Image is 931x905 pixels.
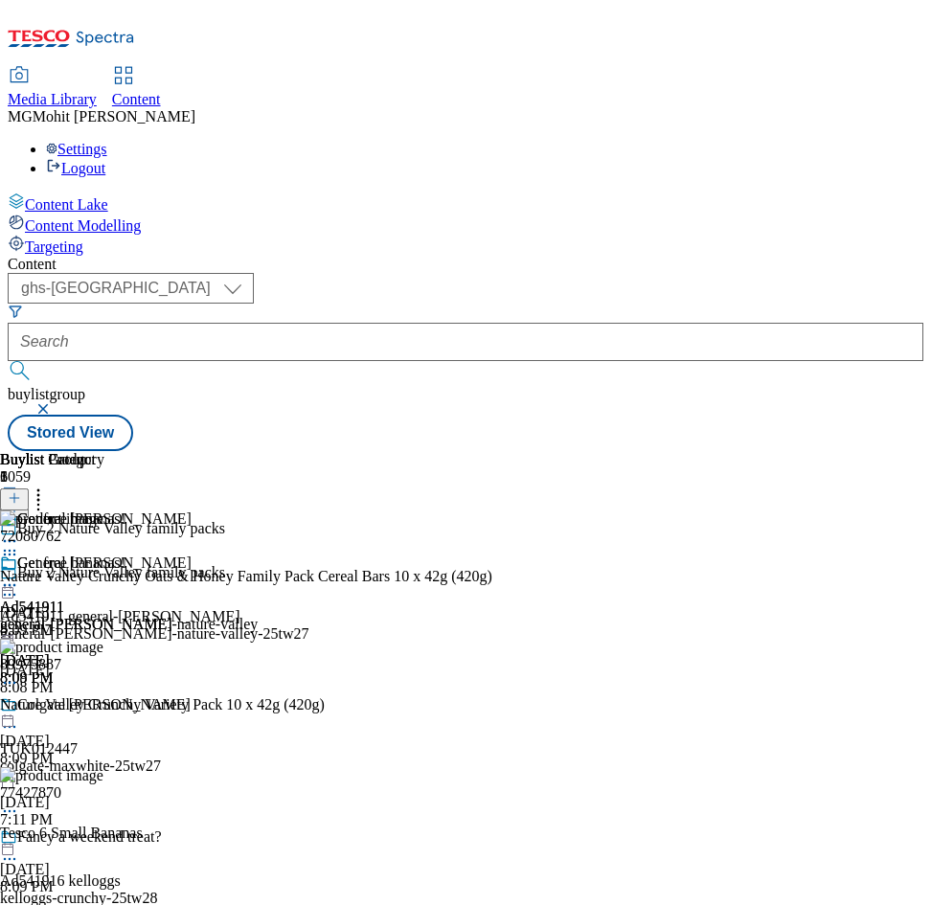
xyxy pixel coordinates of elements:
[8,68,97,108] a: Media Library
[112,68,161,108] a: Content
[8,91,97,107] span: Media Library
[8,304,23,319] svg: Search Filters
[8,235,923,256] a: Targeting
[46,160,105,176] a: Logout
[25,217,141,234] span: Content Modelling
[8,415,133,451] button: Stored View
[8,386,85,402] span: buylistgroup
[25,196,108,213] span: Content Lake
[112,91,161,107] span: Content
[8,192,923,214] a: Content Lake
[33,108,195,124] span: Mohit [PERSON_NAME]
[46,141,107,157] a: Settings
[25,238,83,255] span: Targeting
[8,256,923,273] div: Content
[8,323,923,361] input: Search
[8,214,923,235] a: Content Modelling
[8,108,33,124] span: MG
